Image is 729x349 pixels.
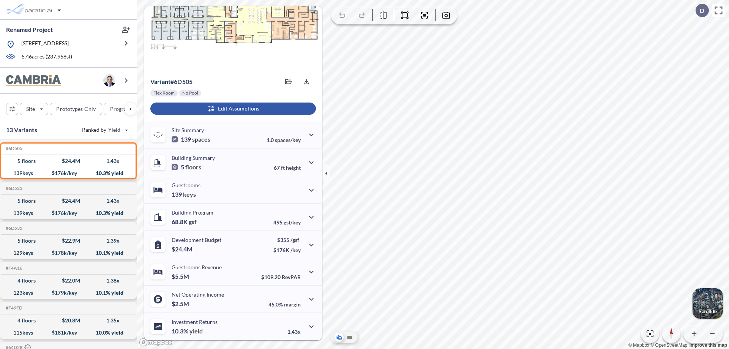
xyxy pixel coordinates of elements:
[287,328,301,335] p: 1.43x
[172,136,210,143] p: 139
[4,146,22,151] h5: Click to copy the code
[172,245,194,253] p: $24.4M
[282,274,301,280] span: RevPAR
[104,103,145,115] button: Program
[172,264,222,270] p: Guestrooms Revenue
[290,247,301,253] span: /key
[4,226,22,231] h5: Click to copy the code
[172,191,196,198] p: 139
[284,301,301,308] span: margin
[172,300,190,308] p: $2.5M
[335,333,344,342] button: Aerial View
[693,288,723,319] button: Switcher ImageSatellite
[172,327,203,335] p: 10.3%
[284,219,301,226] span: gsf/key
[699,308,717,314] p: Satellite
[273,247,301,253] p: $176K
[20,103,48,115] button: Site
[189,327,203,335] span: yield
[150,78,193,85] p: # 6d505
[150,103,316,115] button: Edit Assumptions
[172,155,215,161] p: Building Summary
[103,74,115,87] img: user logo
[172,218,197,226] p: 68.8K
[153,90,175,96] p: Flex Room
[172,163,201,171] p: 5
[6,75,61,87] img: BrandImage
[345,333,354,342] button: Site Plan
[172,273,190,280] p: $5.5M
[6,125,37,134] p: 13 Variants
[172,127,204,133] p: Site Summary
[4,186,22,191] h5: Click to copy the code
[6,25,53,34] p: Renamed Project
[172,182,200,188] p: Guestrooms
[690,343,727,348] a: Improve this map
[693,288,723,319] img: Switcher Image
[185,163,201,171] span: floors
[21,39,69,49] p: [STREET_ADDRESS]
[183,191,196,198] span: keys
[139,338,172,347] a: Mapbox homepage
[182,90,198,96] p: No Pool
[172,291,224,298] p: Net Operating Income
[22,53,72,61] p: 5.46 acres ( 237,958 sf)
[172,209,213,216] p: Building Program
[192,136,210,143] span: spaces
[50,103,102,115] button: Prototypes Only
[273,237,301,243] p: $355
[172,319,218,325] p: Investment Returns
[700,7,704,14] p: D
[286,164,301,171] span: height
[273,219,301,226] p: 495
[290,237,299,243] span: /gsf
[189,218,197,226] span: gsf
[650,343,687,348] a: OpenStreetMap
[267,137,301,143] p: 1.0
[261,274,301,280] p: $109.20
[274,164,301,171] p: 67
[4,265,22,271] h5: Click to copy the code
[281,164,285,171] span: ft
[76,124,133,136] button: Ranked by Yield
[56,105,96,113] p: Prototypes Only
[172,237,221,243] p: Development Budget
[108,126,121,134] span: Yield
[110,105,131,113] p: Program
[275,137,301,143] span: spaces/key
[4,305,22,311] h5: Click to copy the code
[26,105,35,113] p: Site
[628,343,649,348] a: Mapbox
[268,301,301,308] p: 45.0%
[150,78,170,85] span: Variant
